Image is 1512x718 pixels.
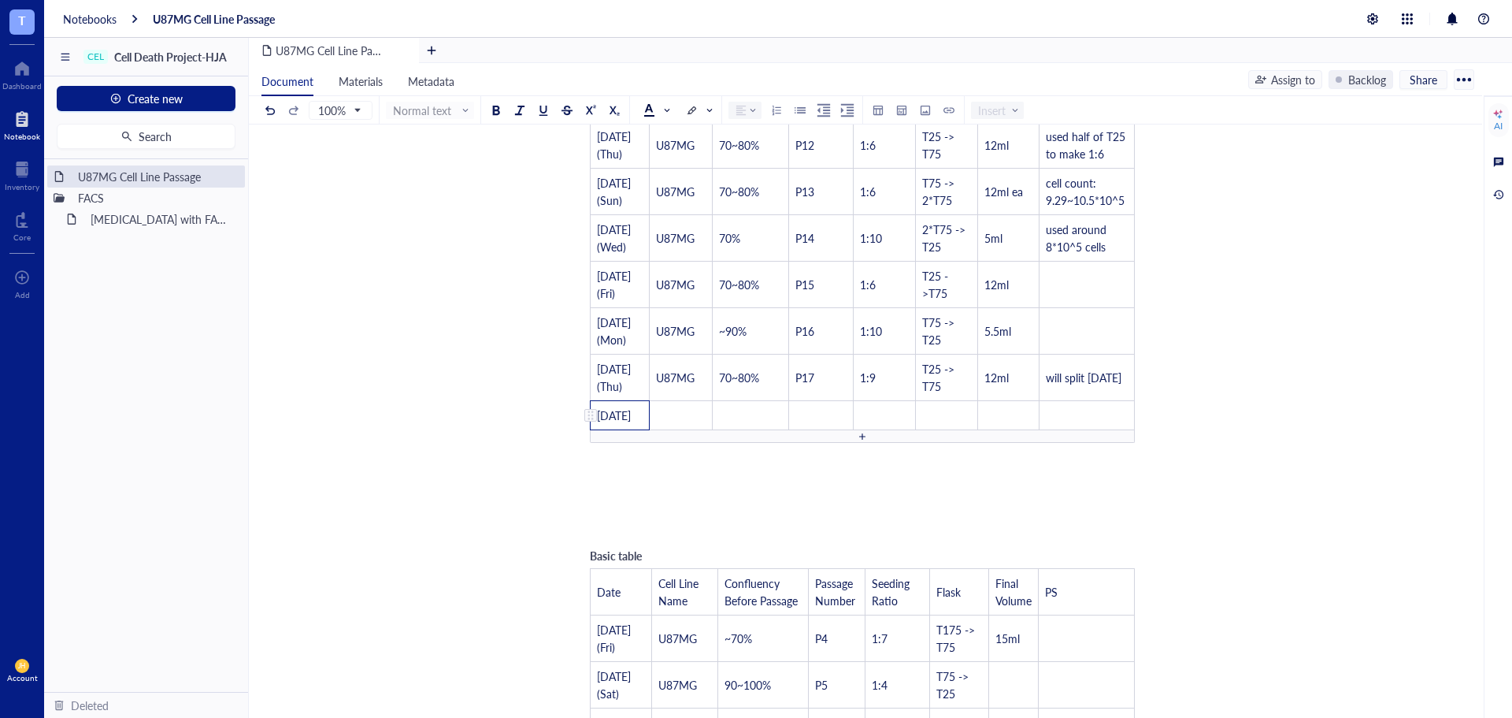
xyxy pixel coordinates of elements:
[724,677,771,693] span: 90~100%
[922,175,958,208] span: T75 -> 2*T75
[656,370,695,385] span: U87MG
[984,137,1009,153] span: 12ml
[815,631,828,646] span: P4
[978,103,1020,117] span: Insert
[872,677,888,693] span: 1:4
[936,668,972,701] span: T75 -> T25
[860,323,882,339] span: 1:10
[724,631,752,646] span: ~70%
[795,323,814,339] span: P16
[658,575,702,608] span: Cell Line Name
[18,10,26,30] span: T
[408,73,454,89] span: Metadata
[922,128,958,162] span: T25 -> T75
[1271,71,1315,88] div: Assign to
[922,361,958,394] span: T25 -> T75
[318,103,360,117] span: 100%
[597,622,634,655] span: [DATE] (Fri)
[656,323,695,339] span: U87MG
[153,12,275,26] a: U87MG Cell Line Passage
[872,631,888,646] span: 1:7
[4,132,40,141] div: Notebook
[815,677,828,693] span: P5
[597,407,631,423] span: [DATE]
[4,106,40,141] a: Notebook
[984,184,1023,199] span: 12ml ea
[7,673,38,683] div: Account
[597,175,634,208] span: [DATE] (Sun)
[795,184,814,199] span: P13
[795,230,814,246] span: P14
[128,92,183,105] span: Create new
[656,137,695,153] span: U87MG
[995,631,1020,646] span: 15ml
[139,130,172,143] span: Search
[5,157,39,192] a: Inventory
[71,166,239,188] div: U87MG Cell Line Passage
[860,370,876,385] span: 1:9
[860,230,882,246] span: 1:10
[658,631,697,646] span: U87MG
[57,124,235,149] button: Search
[795,277,814,292] span: P15
[984,323,1011,339] span: 5.5ml
[597,128,634,162] span: [DATE] (Thu)
[1348,71,1386,88] div: Backlog
[656,184,695,199] span: U87MG
[83,208,239,230] div: [MEDICAL_DATA] with FACSymphonyA1
[2,56,42,91] a: Dashboard
[656,230,695,246] span: U87MG
[984,370,1009,385] span: 12ml
[922,268,948,301] span: T25 ->T75
[597,314,634,348] span: [DATE] (Mon)
[261,73,313,89] span: Document
[5,182,39,192] div: Inventory
[922,314,958,348] span: T75 -> T25
[1046,370,1121,385] span: will split [DATE]
[114,49,227,65] span: Cell Death Project-HJA
[2,81,42,91] div: Dashboard
[719,277,759,292] span: 70~80%
[1046,221,1110,255] span: used around 8*10^5 cells
[658,677,697,693] span: U87MG
[860,184,876,199] span: 1:6
[1046,175,1125,208] span: cell count: 9.29~10.5*10^5
[719,323,747,339] span: ~90%
[597,584,621,600] span: Date
[719,370,759,385] span: 70~80%
[63,12,117,26] a: Notebooks
[719,184,759,199] span: 70~80%
[57,86,235,111] button: Create new
[656,277,695,292] span: U87MG
[597,361,634,394] span: [DATE] (Thu)
[995,575,1032,608] span: Final Volume
[719,230,740,246] span: 70%
[724,575,798,608] span: Confluency Before Passage
[87,51,104,62] div: CEL
[13,207,31,242] a: Core
[872,575,913,608] span: Seeding Ratio
[815,575,856,608] span: Passage Number
[860,137,876,153] span: 1:6
[795,137,814,153] span: P12
[18,662,26,670] span: JH
[936,622,978,655] span: T175 -> T75
[597,268,634,301] span: [DATE] (Fri)
[13,233,31,242] div: Core
[597,668,634,701] span: [DATE] (Sat)
[922,221,969,255] span: 2*T75 -> T25
[339,73,383,89] span: Materials
[15,290,30,299] div: Add
[860,277,876,292] span: 1:6
[393,103,470,117] span: Normal text
[1494,120,1503,132] div: AI
[984,277,1009,292] span: 12ml
[936,584,961,600] span: Flask
[1045,584,1058,600] span: PS
[984,230,1002,246] span: 5ml
[71,697,109,714] div: Deleted
[590,548,642,564] span: Basic table
[1046,128,1128,162] span: used half of T25 to make 1:6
